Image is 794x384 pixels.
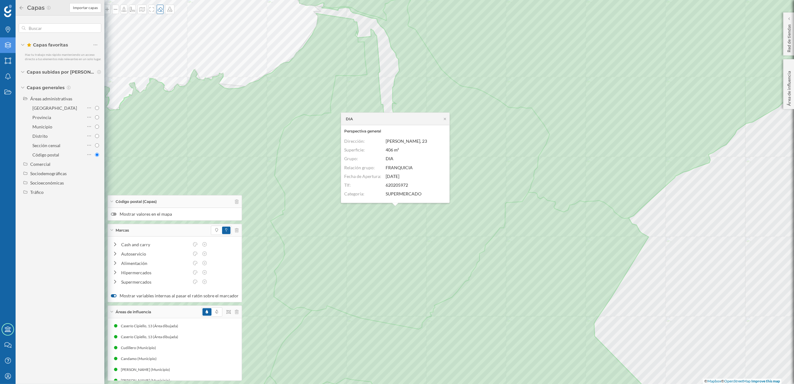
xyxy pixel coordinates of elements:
a: OpenStreetMap [724,379,751,383]
input: Código postal [95,153,99,157]
div: Cash and carry [121,241,189,248]
span: 406 m² [386,147,399,152]
span: Marcas [116,228,129,233]
span: Categoría: [344,191,364,196]
span: Relación grupo: [344,165,375,170]
p: Área de influencia [786,69,792,106]
div: Supermercados [121,279,189,285]
span: Capas subidas por [PERSON_NAME] [27,69,95,75]
div: © © [703,379,782,384]
img: Geoblink Logo [4,5,12,17]
span: Importar capas [73,5,98,11]
div: [PERSON_NAME] (Municipio) [121,377,173,384]
div: [PERSON_NAME] (Municipio) [121,367,173,373]
span: DIA [346,116,353,122]
div: Comercial [30,161,50,167]
div: Tráfico [30,190,44,195]
h6: Perspectiva general [344,128,446,134]
div: Sección censal [32,143,60,148]
span: [PERSON_NAME], 23 [386,138,427,144]
input: Sección censal [95,143,99,147]
div: Alimentación [121,260,189,266]
input: [GEOGRAPHIC_DATA] [95,106,99,110]
div: Caserío Cipiello, 13 (Área dibujada) [121,323,181,329]
div: Autoservicio [121,251,189,257]
div: Municipio [32,124,52,129]
span: Capas favoritas [27,42,68,48]
span: Tlf: [344,182,351,188]
span: SUPERMERCADO [386,191,421,196]
span: Haz tu trabajo más rápido manteniendo un acceso directo a tus elementos más relevantes en un solo... [25,53,101,61]
div: Hipermercados [121,269,189,276]
span: 620205972 [386,182,408,188]
div: Candamo (Municipio) [121,356,160,362]
input: Municipio [95,125,99,129]
span: Capas generales [27,84,64,91]
div: Provincia [32,115,51,120]
div: [GEOGRAPHIC_DATA] [32,105,77,111]
input: Provincia [95,115,99,119]
label: Mostrar valores en el mapa [111,211,239,217]
div: Socioeconómicas [30,180,64,185]
a: Mapbox [707,379,721,383]
span: FRANQUICIA [386,165,413,170]
span: Dirección: [344,138,365,144]
span: Fecha de Apertura: [344,173,381,179]
span: Soporte [12,4,35,10]
span: DIA [386,156,393,161]
h2: Capas [24,3,46,13]
div: Cudillero (Municipio) [121,345,159,351]
p: Red de tiendas [786,22,792,52]
span: Código postal (Capas) [116,199,157,204]
input: Distrito [95,134,99,138]
a: Improve this map [751,379,780,383]
div: Sociodemográficas [30,171,67,176]
div: Código postal [32,152,59,157]
div: Áreas administrativas [30,96,72,101]
span: Áreas de influencia [116,309,151,315]
label: Mostrar variables internas al pasar el ratón sobre el marcador [111,293,239,299]
div: Distrito [32,133,48,139]
span: Superficie: [344,147,365,152]
span: [DATE] [386,173,399,179]
span: Grupo: [344,156,358,161]
div: Caserío Cipiello, 13 (Área dibujada) [121,334,181,340]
